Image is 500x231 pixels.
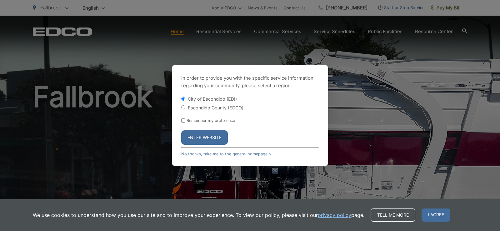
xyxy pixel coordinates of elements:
a: No thanks, take me to the general homepage > [181,152,271,156]
label: Escondido County (EDCO) [188,105,243,110]
button: Enter Website [181,130,228,145]
a: Tell me more [371,208,415,222]
a: privacy policy [318,211,351,219]
p: In order to provide you with the specific service information regarding your community, please se... [181,74,319,89]
label: Remember my preference [187,118,235,123]
p: We use cookies to understand how you use our site and to improve your experience. To view our pol... [33,211,364,219]
label: City of Escondido (EDI) [188,96,237,102]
